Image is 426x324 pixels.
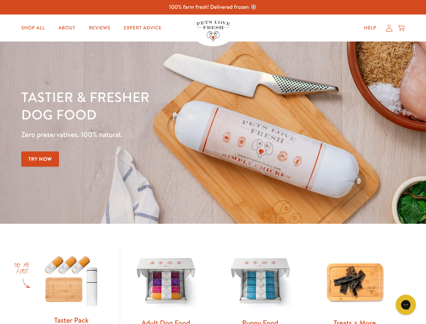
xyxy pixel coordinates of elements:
[83,21,115,35] a: Reviews
[359,21,382,35] a: Help
[21,152,59,167] a: Try Now
[21,129,277,141] p: Zero preservatives. 100% natural.
[16,21,50,35] a: Shop All
[196,21,230,41] img: Pets Love Fresh
[21,88,277,123] h1: Tastier & fresher dog food
[53,21,81,35] a: About
[118,21,167,35] a: Expert Advice
[392,292,419,317] iframe: Gorgias live chat messenger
